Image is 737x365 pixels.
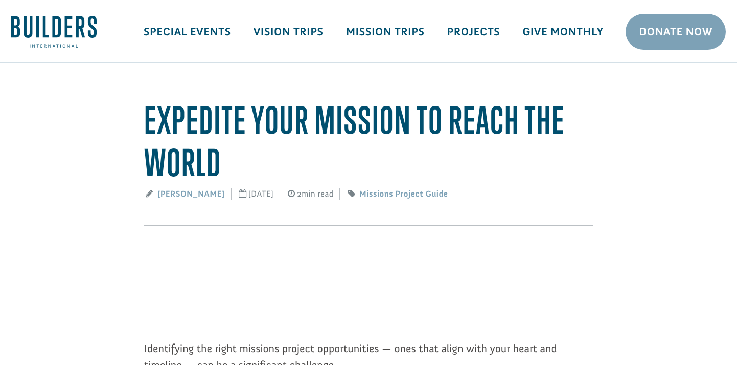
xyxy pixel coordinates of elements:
[335,17,436,47] a: Mission Trips
[280,181,340,207] span: 2min read
[511,17,614,47] a: Give Monthly
[242,17,335,47] a: Vision Trips
[231,181,280,207] span: [DATE]
[436,17,512,47] a: Projects
[132,17,242,47] a: Special Events
[11,16,97,48] img: Builders International
[359,189,448,199] a: Missions Project Guide
[626,14,726,50] a: Donate Now
[144,99,593,184] h1: Expedite Your Mission to Reach the World
[157,189,225,199] a: [PERSON_NAME]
